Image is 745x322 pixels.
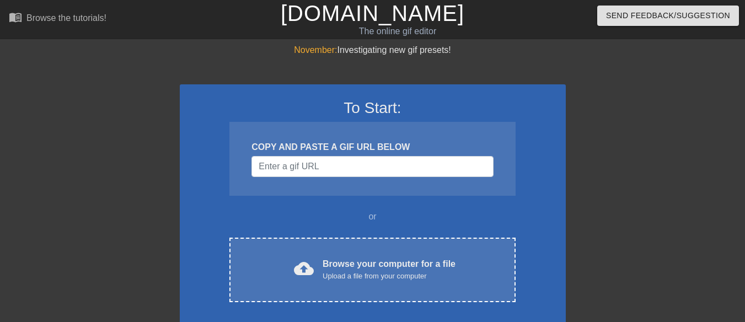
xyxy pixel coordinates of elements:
[606,9,730,23] span: Send Feedback/Suggestion
[208,210,537,223] div: or
[597,6,739,26] button: Send Feedback/Suggestion
[323,257,455,282] div: Browse your computer for a file
[194,99,551,117] h3: To Start:
[26,13,106,23] div: Browse the tutorials!
[294,45,337,55] span: November:
[9,10,22,24] span: menu_book
[251,156,493,177] input: Username
[251,141,493,154] div: COPY AND PASTE A GIF URL BELOW
[281,1,464,25] a: [DOMAIN_NAME]
[180,44,566,57] div: Investigating new gif presets!
[294,259,314,278] span: cloud_upload
[323,271,455,282] div: Upload a file from your computer
[254,25,541,38] div: The online gif editor
[9,10,106,28] a: Browse the tutorials!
